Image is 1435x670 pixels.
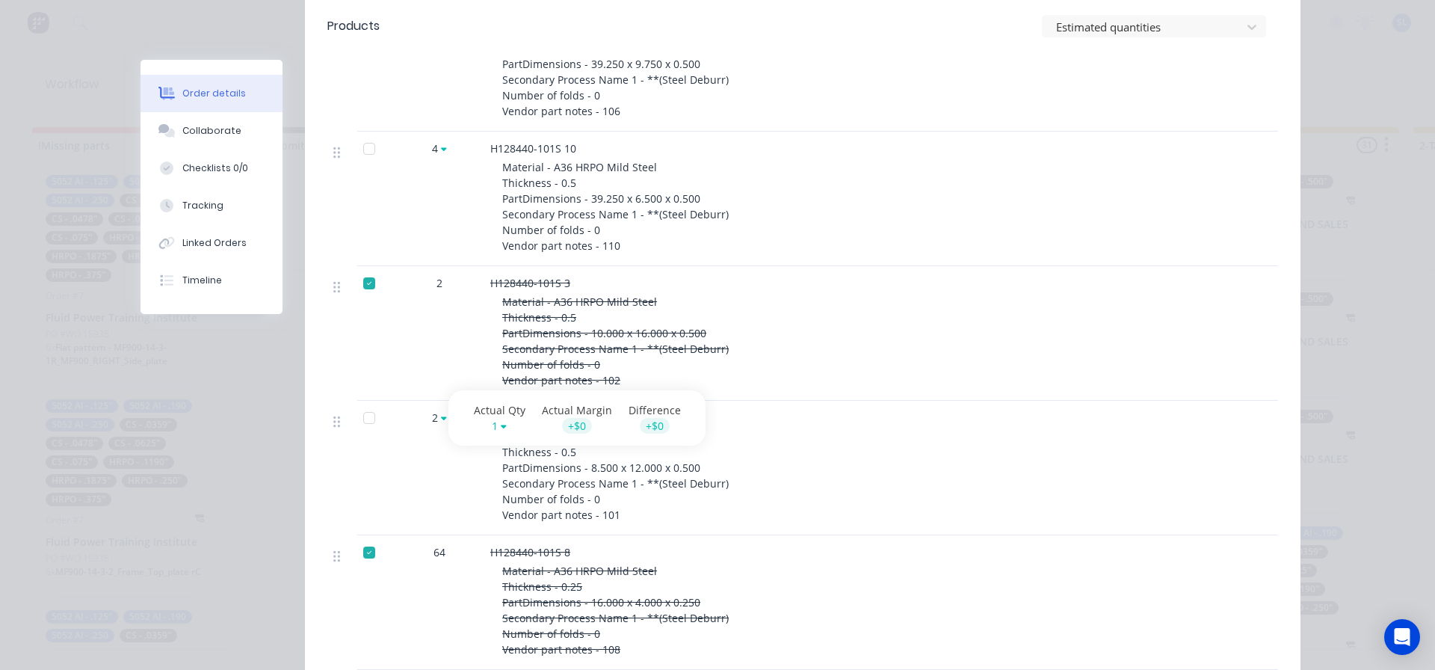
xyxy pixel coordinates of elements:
div: Products [327,17,380,35]
span: 2 [432,410,438,425]
div: Checklists 0/0 [182,162,248,175]
span: Material - A36 HRPO Mild Steel Thickness - 0.5 PartDimensions - 39.250 x 9.750 x 0.500 Secondary ... [502,25,729,118]
span: H128440-101S 3 [490,276,570,290]
button: Timeline [141,262,283,299]
span: 64 [433,544,445,560]
span: H128440-101S 10 [490,141,576,156]
span: H128440-101S 8 [490,545,570,559]
span: Material - A36 HRPO Mild Steel Thickness - 0.5 PartDimensions - 39.250 x 6.500 x 0.500 Secondary ... [502,160,729,253]
span: Material - A36 HRPO Mild Steel Thickness - 0.25 PartDimensions - 16.000 x 4.000 x 0.250 Secondary... [502,564,729,657]
span: 4 [432,141,438,156]
div: Collaborate [182,124,241,138]
span: Material - A36 HRPO Mild Steel Thickness - 0.5 PartDimensions - 10.000 x 16.000 x 0.500 Secondary... [502,295,729,387]
div: Open Intercom Messenger [1384,619,1420,655]
button: Linked Orders [141,224,283,262]
button: Collaborate [141,112,283,150]
button: Checklists 0/0 [141,150,283,187]
div: Order details [182,87,246,100]
button: Tracking [141,187,283,224]
span: Material - A36 HRPO Mild Steel Thickness - 0.5 PartDimensions - 8.500 x 12.000 x 0.500 Secondary ... [502,429,729,522]
div: Linked Orders [182,236,247,250]
span: 2 [436,275,442,291]
span: H128440-101S 1 [490,411,570,425]
div: Tracking [182,199,223,212]
button: Order details [141,75,283,112]
div: Timeline [182,274,222,287]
